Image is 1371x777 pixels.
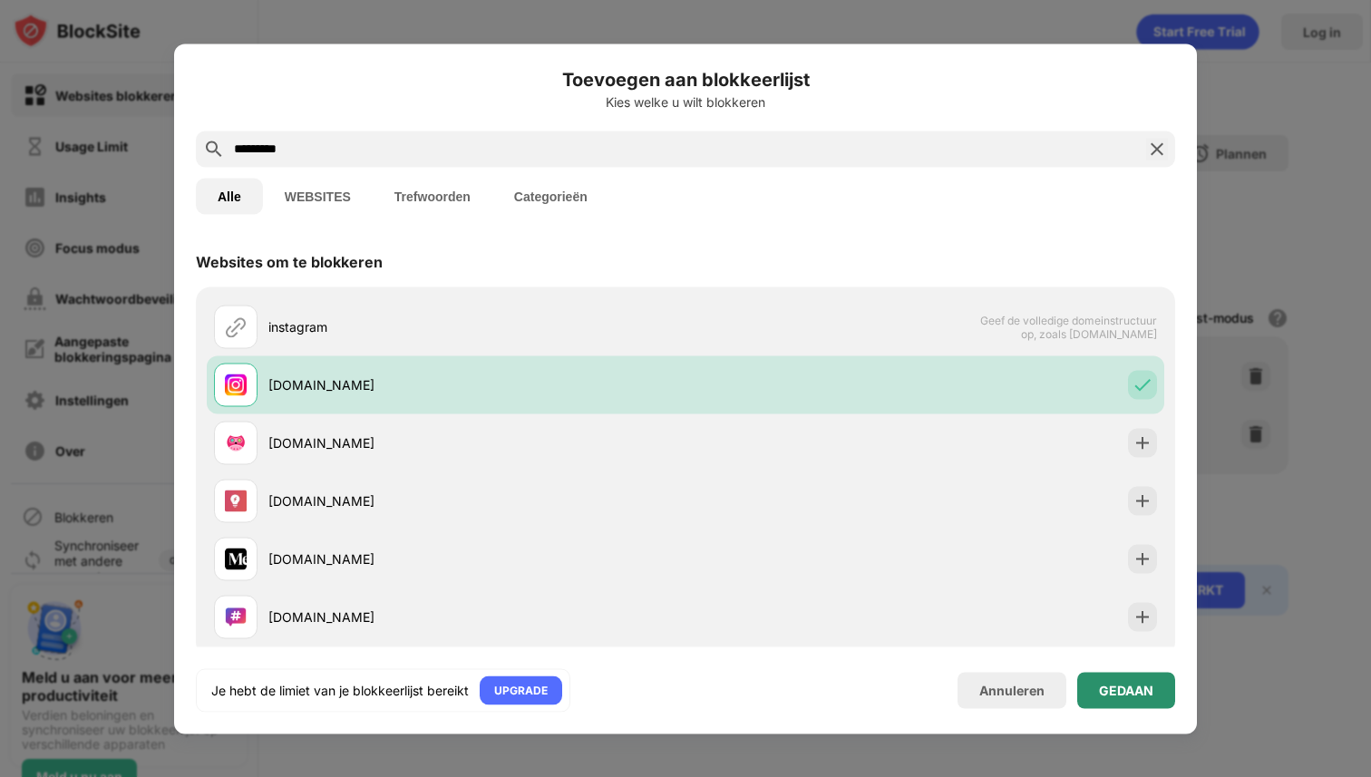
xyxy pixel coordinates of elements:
button: WEBSITES [263,178,373,214]
img: search-close [1146,138,1168,160]
img: url.svg [225,316,247,337]
img: favicons [225,548,247,569]
div: Kies welke u wilt blokkeren [196,94,1175,109]
div: Websites om te blokkeren [196,252,383,270]
div: GEDAAN [1099,683,1153,697]
img: favicons [225,606,247,627]
div: UPGRADE [494,681,548,699]
div: [DOMAIN_NAME] [268,375,685,394]
div: instagram [268,317,685,336]
div: Je hebt de limiet van je blokkeerlijst bereikt [211,681,469,699]
button: Categorieën [492,178,609,214]
img: favicons [225,432,247,453]
button: Alle [196,178,263,214]
button: Trefwoorden [373,178,492,214]
div: [DOMAIN_NAME] [268,491,685,510]
span: Geef de volledige domeinstructuur op, zoals [DOMAIN_NAME] [970,313,1157,340]
img: favicons [225,490,247,511]
div: [DOMAIN_NAME] [268,549,685,568]
div: [DOMAIN_NAME] [268,607,685,626]
div: [DOMAIN_NAME] [268,433,685,452]
img: search.svg [203,138,225,160]
img: favicons [225,374,247,395]
h6: Toevoegen aan blokkeerlijst [196,65,1175,92]
div: Annuleren [979,683,1045,698]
